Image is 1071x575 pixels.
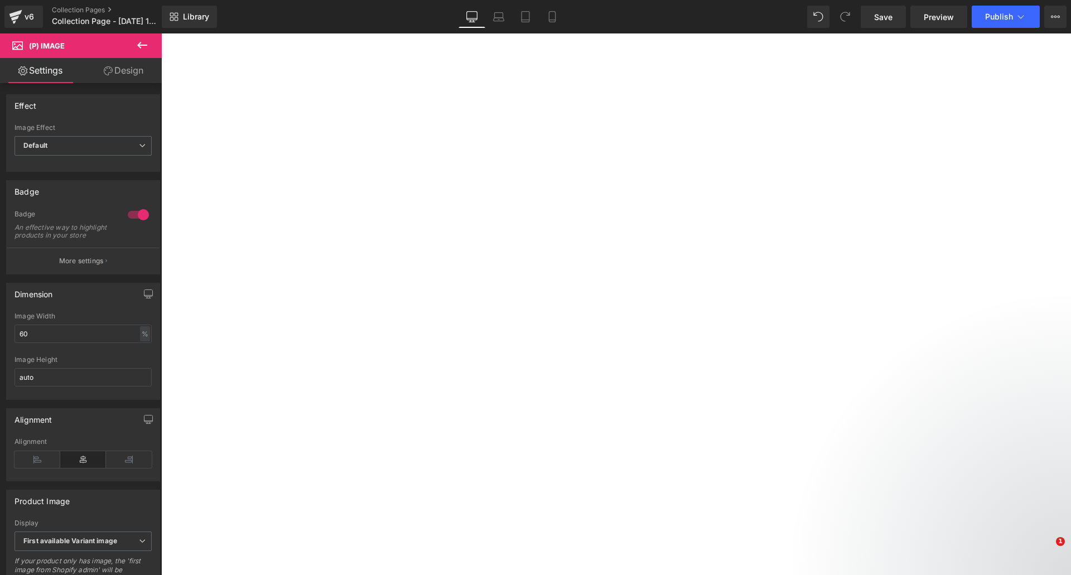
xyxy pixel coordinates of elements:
p: More settings [59,256,104,266]
button: More settings [7,248,160,274]
div: v6 [22,9,36,24]
a: Design [83,58,164,83]
div: Alignment [15,438,152,446]
div: Dimension [15,283,53,299]
span: Library [183,12,209,22]
span: (P) Image [29,41,65,50]
span: Save [874,11,893,23]
button: Publish [972,6,1040,28]
button: Redo [834,6,856,28]
span: 1 [1056,537,1065,546]
div: An effective way to highlight products in your store [15,224,115,239]
b: First available Variant image [23,537,117,545]
div: Badge [15,181,39,196]
span: Preview [924,11,954,23]
a: Collection Pages [52,6,180,15]
a: v6 [4,6,43,28]
div: Display [15,519,152,527]
span: Collection Page - [DATE] 10:58:27 [52,17,159,26]
div: Image Height [15,356,152,364]
button: Undo [807,6,829,28]
div: Effect [15,95,36,110]
a: Preview [910,6,967,28]
button: More [1044,6,1067,28]
input: auto [15,325,152,343]
div: Product Image [15,490,70,506]
div: Alignment [15,409,52,424]
div: Image Effect [15,124,152,132]
a: Laptop [485,6,512,28]
a: Desktop [459,6,485,28]
div: Badge [15,210,117,221]
div: % [140,326,150,341]
div: Image Width [15,312,152,320]
iframe: Intercom live chat [1033,537,1060,564]
input: auto [15,368,152,386]
a: New Library [162,6,217,28]
a: Mobile [539,6,566,28]
span: Publish [985,12,1013,21]
b: Default [23,141,47,149]
a: Tablet [512,6,539,28]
